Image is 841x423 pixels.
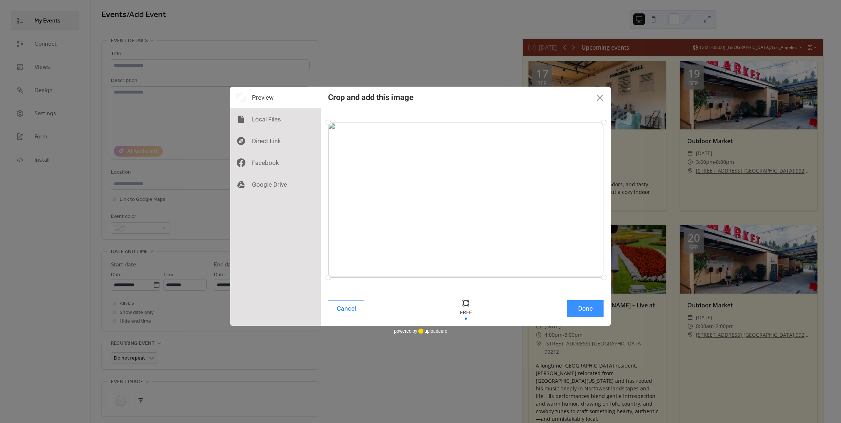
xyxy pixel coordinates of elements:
button: Done [567,300,604,317]
div: Direct Link [230,130,321,152]
div: Google Drive [230,174,321,195]
button: Cancel [328,300,364,317]
div: Local Files [230,108,321,130]
div: powered by [394,326,447,337]
button: Close [589,87,611,108]
div: Facebook [230,152,321,174]
div: Preview [230,87,321,108]
div: Crop and add this image [328,93,414,102]
a: uploadcare [417,328,447,334]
